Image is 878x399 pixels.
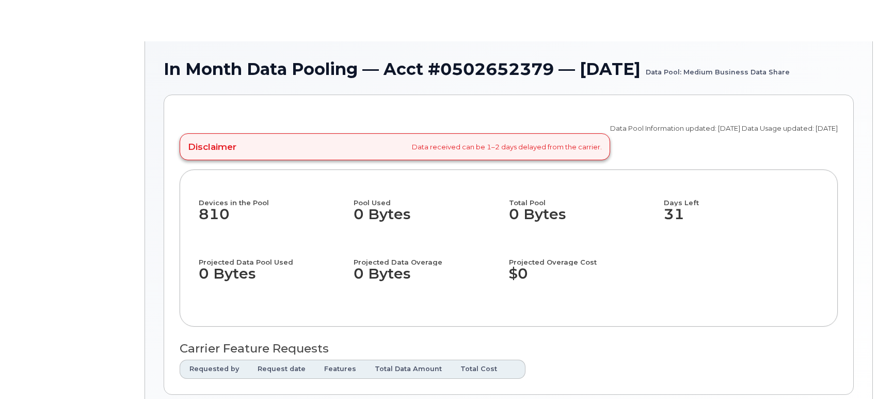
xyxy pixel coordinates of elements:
[315,360,365,378] th: Features
[354,248,499,266] h4: Projected Data Overage
[248,360,315,378] th: Request date
[199,266,344,293] dd: 0 Bytes
[354,206,499,233] dd: 0 Bytes
[664,206,819,233] dd: 31
[180,342,838,355] h3: Carrier Feature Requests
[164,60,854,78] h1: In Month Data Pooling — Acct #0502652379 — [DATE]
[354,189,499,206] h4: Pool Used
[610,124,838,133] p: Data Pool Information updated: [DATE] Data Usage updated: [DATE]
[646,60,790,76] small: Data Pool: Medium Business Data Share
[354,266,499,293] dd: 0 Bytes
[199,206,354,233] dd: 810
[199,248,344,266] h4: Projected Data Pool Used
[365,360,451,378] th: Total Data Amount
[509,266,664,293] dd: $0
[509,248,664,266] h4: Projected Overage Cost
[509,189,654,206] h4: Total Pool
[199,189,354,206] h4: Devices in the Pool
[451,360,506,378] th: Total Cost
[180,133,610,160] div: Data received can be 1–2 days delayed from the carrier.
[509,206,654,233] dd: 0 Bytes
[180,360,248,378] th: Requested by
[664,189,819,206] h4: Days Left
[188,142,236,152] h4: Disclaimer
